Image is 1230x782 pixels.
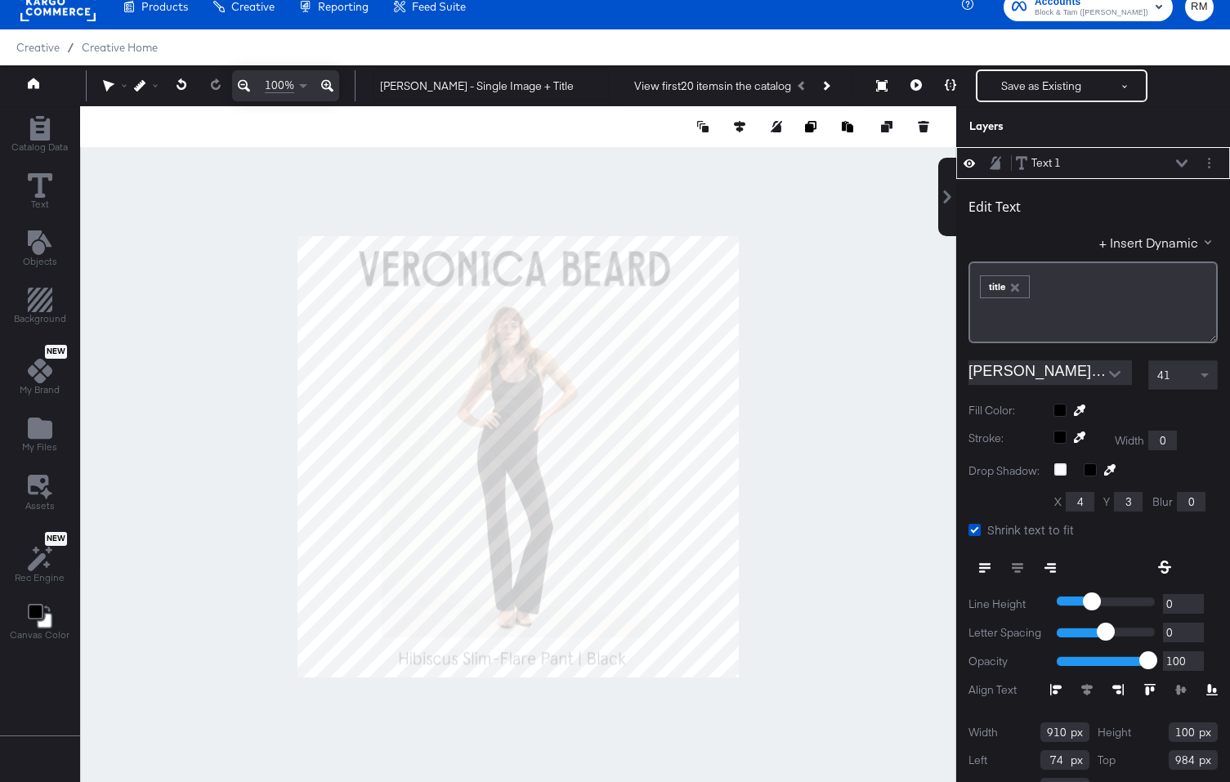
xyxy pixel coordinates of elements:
[82,41,158,54] a: Creative Home
[1015,154,1062,172] button: Text 1
[968,625,1044,641] label: Letter Spacing
[814,71,837,101] button: Next Product
[805,121,816,132] svg: Copy image
[1098,753,1116,768] label: Top
[1115,433,1144,449] label: Width
[4,284,76,331] button: Add Rectangle
[987,521,1074,538] span: Shrink text to fit
[60,41,82,54] span: /
[1157,368,1170,382] span: 41
[981,276,1029,297] div: title
[1099,234,1218,251] button: + Insert Dynamic
[23,255,57,268] span: Objects
[968,463,1042,479] label: Drop Shadow:
[10,628,69,641] span: Canvas Color
[31,198,49,211] span: Text
[1103,494,1110,510] label: Y
[968,654,1044,669] label: Opacity
[45,346,67,357] span: New
[968,682,1050,698] label: Align Text
[14,312,66,325] span: Background
[15,571,65,584] span: Rec Engine
[45,534,67,544] span: New
[10,342,69,402] button: NewMy Brand
[25,499,55,512] span: Assets
[20,383,60,396] span: My Brand
[1035,7,1148,20] span: Block & Tam ([PERSON_NAME])
[968,403,1041,418] label: Fill Color:
[969,118,1136,134] div: Layers
[18,169,62,216] button: Text
[13,226,67,273] button: Add Text
[16,470,65,517] button: Assets
[265,78,294,93] span: 100%
[968,431,1041,450] label: Stroke:
[2,112,78,159] button: Add Rectangle
[22,440,57,454] span: My Files
[1031,155,1061,171] div: Text 1
[5,528,74,589] button: NewRec Engine
[1201,154,1218,172] button: Layer Options
[1098,725,1131,740] label: Height
[1054,494,1062,510] label: X
[968,597,1044,612] label: Line Height
[634,78,791,94] div: View first 20 items in the catalog
[1103,362,1127,387] button: Open
[842,118,858,135] button: Paste image
[805,118,821,135] button: Copy image
[12,413,67,459] button: Add Files
[11,141,68,154] span: Catalog Data
[977,71,1105,101] button: Save as Existing
[968,725,998,740] label: Width
[16,41,60,54] span: Creative
[842,121,853,132] svg: Paste image
[968,199,1021,215] div: Edit Text
[1152,494,1173,510] label: Blur
[968,753,987,768] label: Left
